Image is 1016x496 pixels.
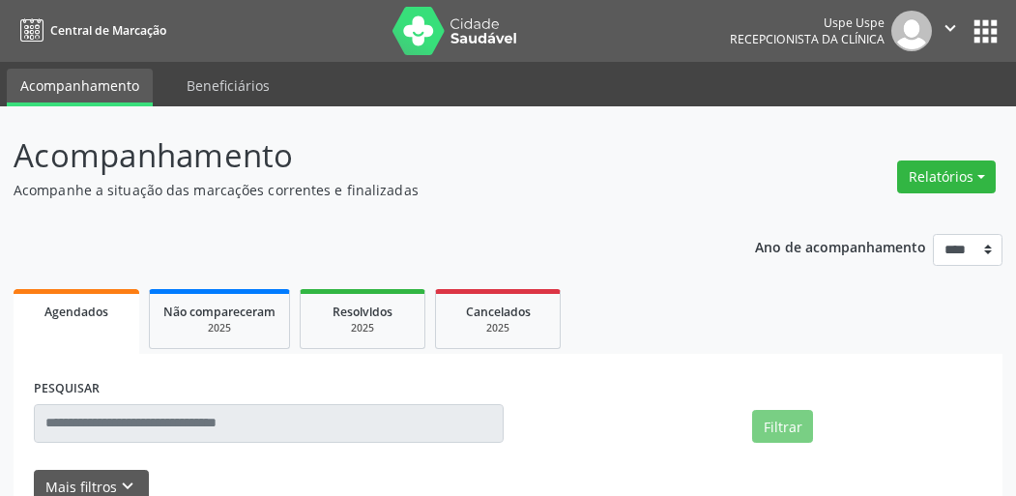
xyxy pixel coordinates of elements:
[730,15,885,31] div: Uspe Uspe
[752,410,813,443] button: Filtrar
[44,304,108,320] span: Agendados
[969,15,1002,48] button: apps
[14,15,166,46] a: Central de Marcação
[173,69,283,102] a: Beneficiários
[163,304,276,320] span: Não compareceram
[897,160,996,193] button: Relatórios
[163,321,276,336] div: 2025
[14,131,706,180] p: Acompanhamento
[7,69,153,106] a: Acompanhamento
[466,304,531,320] span: Cancelados
[34,374,100,404] label: PESQUISAR
[730,31,885,47] span: Recepcionista da clínica
[314,321,411,336] div: 2025
[450,321,546,336] div: 2025
[932,11,969,51] button: 
[940,17,961,39] i: 
[891,11,932,51] img: img
[333,304,392,320] span: Resolvidos
[14,180,706,200] p: Acompanhe a situação das marcações correntes e finalizadas
[50,22,166,39] span: Central de Marcação
[755,234,926,258] p: Ano de acompanhamento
